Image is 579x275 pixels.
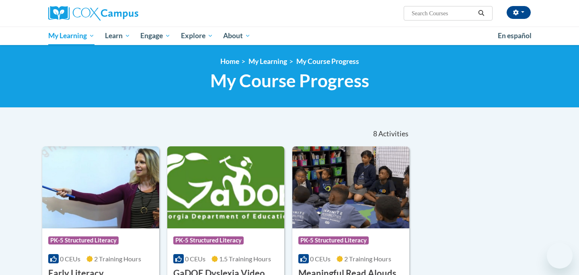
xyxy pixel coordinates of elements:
[48,31,94,41] span: My Learning
[310,255,331,263] span: 0 CEUs
[43,27,100,45] a: My Learning
[292,146,409,228] img: Course Logo
[185,255,205,263] span: 0 CEUs
[223,31,250,41] span: About
[411,8,475,18] input: Search Courses
[60,255,80,263] span: 0 CEUs
[248,57,287,66] a: My Learning
[220,57,239,66] a: Home
[218,27,256,45] a: About
[100,27,136,45] a: Learn
[105,31,130,41] span: Learn
[167,146,284,228] img: Course Logo
[210,70,369,91] span: My Course Progress
[176,27,218,45] a: Explore
[94,255,141,263] span: 2 Training Hours
[48,6,201,21] a: Cox Campus
[493,27,537,44] a: En español
[181,31,213,41] span: Explore
[378,129,409,138] span: Activities
[36,27,543,45] div: Main menu
[42,146,159,228] img: Course Logo
[135,27,176,45] a: Engage
[298,236,369,244] span: PK-5 Structured Literacy
[48,236,119,244] span: PK-5 Structured Literacy
[296,57,359,66] a: My Course Progress
[475,8,487,18] button: Search
[547,243,573,269] iframe: Button to launch messaging window
[507,6,531,19] button: Account Settings
[219,255,271,263] span: 1.5 Training Hours
[140,31,170,41] span: Engage
[373,129,377,138] span: 8
[344,255,391,263] span: 2 Training Hours
[173,236,244,244] span: PK-5 Structured Literacy
[498,31,532,40] span: En español
[48,6,138,21] img: Cox Campus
